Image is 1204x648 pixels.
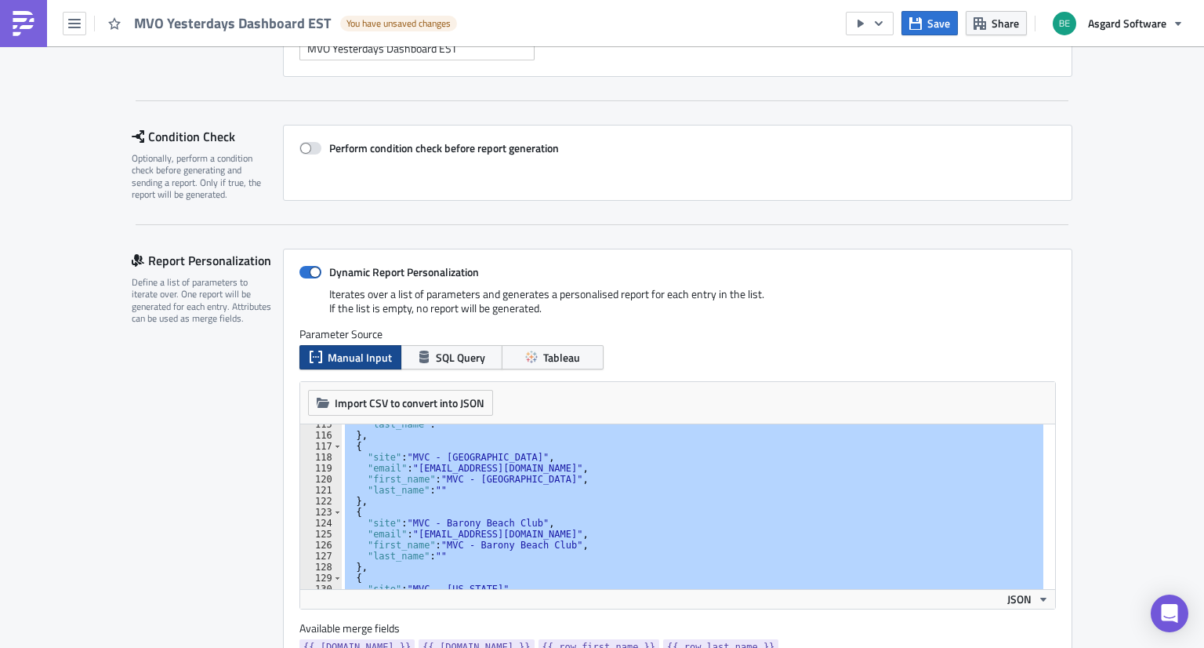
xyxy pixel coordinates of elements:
div: 122 [300,496,342,507]
button: Import CSV to convert into JSON [308,390,493,416]
div: 121 [300,485,342,496]
div: Iterates over a list of parameters and generates a personalised report for each entry in the list... [299,287,1056,327]
button: Manual Input [299,345,401,370]
span: Tableau [543,349,580,366]
button: Tableau [502,345,604,370]
img: Avatar [1051,10,1078,37]
div: 127 [300,551,342,562]
div: Condition Check [132,125,283,148]
div: 129 [300,573,342,584]
span: Asgard Software [1088,15,1166,31]
button: Save [901,11,958,35]
div: Optionally, perform a condition check before generating and sending a report. Only if true, the r... [132,152,273,201]
div: 117 [300,441,342,452]
img: PushMetrics [11,11,36,36]
div: 128 [300,562,342,573]
strong: Perform condition check before report generation [329,140,559,156]
div: 124 [300,518,342,529]
button: SQL Query [401,345,502,370]
div: 118 [300,452,342,463]
img: Asgard Analytics [145,55,278,100]
div: 125 [300,529,342,540]
button: Share [966,11,1027,35]
span: SQL Query [436,349,485,366]
span: MVO Yesterdays Dashboard EST [134,14,332,32]
span: Share [992,15,1019,31]
span: Manual Input [328,349,392,366]
div: 115 [300,419,342,430]
body: Rich Text Area. Press ALT-0 for help. [6,6,749,277]
div: 123 [300,507,342,518]
div: 120 [300,474,342,485]
span: Import CSV to convert into JSON [335,395,484,411]
div: Open Intercom Messenger [1151,595,1188,632]
a: {{ row.first_name }} [384,66,477,78]
div: 119 [300,463,342,474]
p: Let us know if you have any questions or concerns regarding the data or the distribution list! [312,138,611,163]
p: Good Morning, , [312,66,611,78]
span: JSON [1007,591,1032,607]
button: Asgard Software [1043,6,1192,41]
td: Powered by Asgard Analytics [144,8,611,30]
p: Please find the [DATE] Dashboard PDF attached to this email. The dashboard contains a snapshot of... [312,89,611,127]
div: Define a list of parameters to iterate over. One report will be generated for each entry. Attribu... [132,276,273,325]
span: You have unsaved changes [346,17,451,30]
div: Report Personalization [132,249,283,272]
div: 116 [300,430,342,441]
label: Parameter Source [299,327,1056,341]
label: Available merge fields [299,621,417,635]
button: JSON [1002,590,1055,609]
strong: Dynamic Report Personalization [329,264,479,280]
div: 130 [300,584,342,595]
span: Save [927,15,950,31]
div: 126 [300,540,342,551]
